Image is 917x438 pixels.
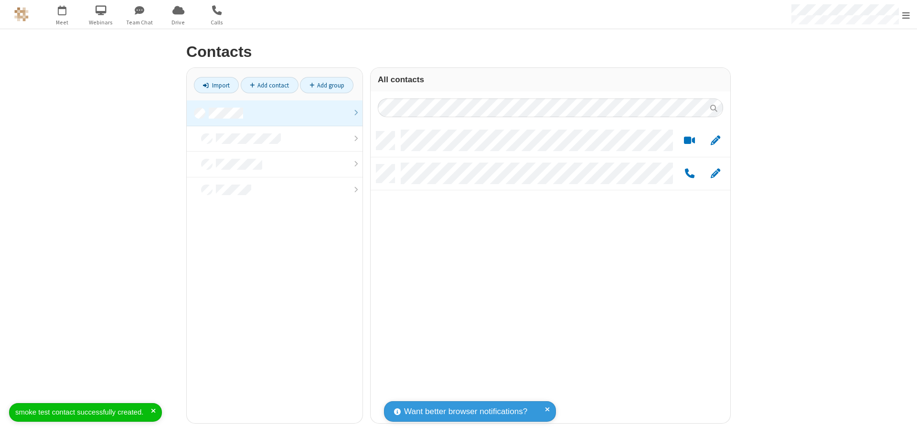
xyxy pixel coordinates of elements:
span: Webinars [83,18,119,27]
h2: Contacts [186,44,731,60]
span: Meet [44,18,80,27]
a: Import [194,77,239,93]
button: Start a video meeting [680,135,699,147]
button: Call by phone [680,168,699,180]
span: Want better browser notifications? [404,405,527,418]
span: Drive [160,18,196,27]
h3: All contacts [378,75,723,84]
div: smoke test contact successfully created. [15,407,151,418]
div: grid [371,124,730,423]
button: Edit [706,135,725,147]
a: Add contact [241,77,299,93]
img: QA Selenium DO NOT DELETE OR CHANGE [14,7,29,22]
span: Calls [199,18,235,27]
button: Edit [706,168,725,180]
a: Add group [300,77,353,93]
span: Team Chat [122,18,158,27]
